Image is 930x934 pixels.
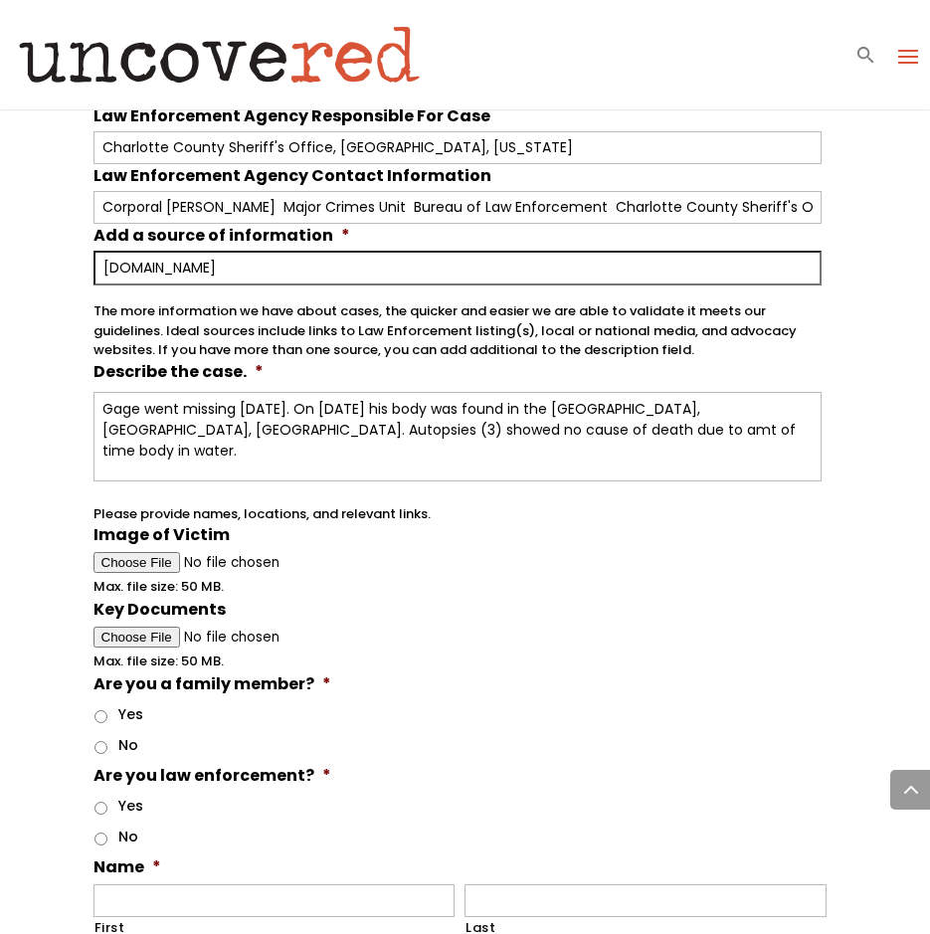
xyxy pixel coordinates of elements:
[93,488,822,524] div: Please provide names, locations, and relevant links.
[93,857,161,878] label: Name
[93,561,240,596] span: Max. file size: 50 MB.
[93,525,230,546] label: Image of Victim
[93,766,331,787] label: Are you law enforcement?
[93,251,822,285] input: https://
[93,106,490,127] label: Law Enforcement Agency Responsible For Case
[93,226,350,247] label: Add a source of information
[118,704,143,725] label: Yes
[93,166,491,187] label: Law Enforcement Agency Contact Information
[93,636,240,670] span: Max. file size: 50 MB.
[118,796,143,817] label: Yes
[118,827,138,847] label: No
[93,674,331,695] label: Are you a family member?
[118,735,138,756] label: No
[93,600,226,621] label: Key Documents
[93,285,822,360] div: The more information we have about cases, the quicker and easier we are able to validate it meets...
[93,362,264,383] label: Describe the case.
